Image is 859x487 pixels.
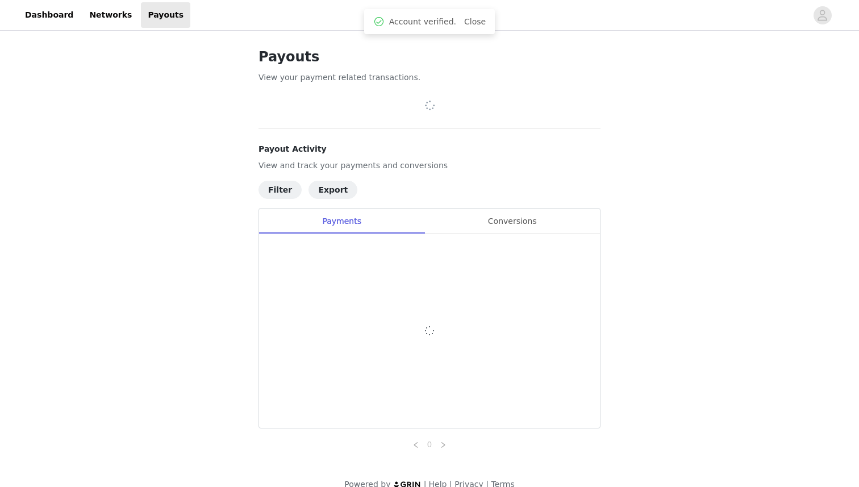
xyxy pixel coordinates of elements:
i: icon: right [440,442,447,448]
button: Filter [258,181,302,199]
button: Export [308,181,357,199]
div: avatar [817,6,828,24]
i: icon: left [412,442,419,448]
div: Conversions [424,209,600,234]
p: View your payment related transactions. [258,72,601,84]
a: 0 [423,438,436,451]
span: Account verified. [389,16,456,28]
li: Next Page [436,438,450,451]
a: Dashboard [18,2,80,28]
h1: Payouts [258,47,601,67]
a: Payouts [141,2,190,28]
h4: Payout Activity [258,143,601,155]
a: Close [464,17,486,26]
a: Networks [82,2,139,28]
li: Previous Page [409,438,423,451]
div: Payments [259,209,424,234]
p: View and track your payments and conversions [258,160,601,172]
